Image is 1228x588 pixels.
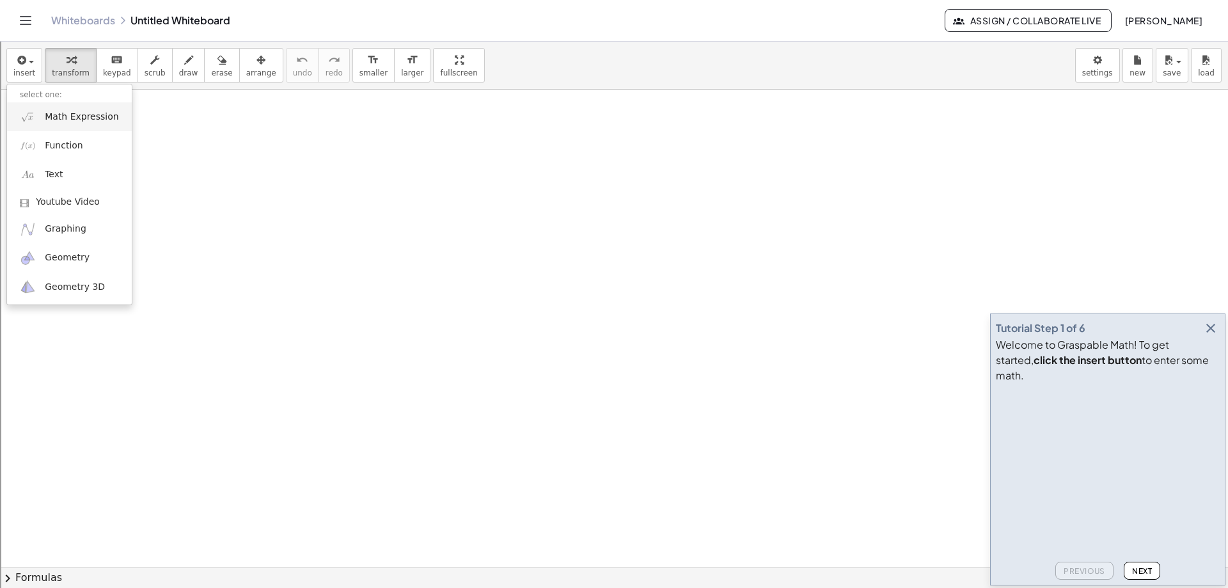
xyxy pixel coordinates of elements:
div: Options [5,51,1223,63]
span: Geometry 3D [45,281,105,294]
span: Function [45,139,83,152]
span: Youtube Video [36,196,100,209]
a: Text [7,161,132,189]
span: transform [52,68,90,77]
img: ggb-3d.svg [20,279,36,295]
span: Text [45,168,63,181]
button: Assign / Collaborate Live [945,9,1112,32]
span: Graphing [45,223,86,235]
img: Aa.png [20,167,36,183]
div: Move To ... [5,86,1223,97]
div: Sign out [5,63,1223,74]
button: Toggle navigation [15,10,36,31]
img: sqrt_x.png [20,109,36,125]
a: Youtube Video [7,189,132,215]
a: Whiteboards [51,14,115,27]
div: Tutorial Step 1 of 6 [996,321,1085,336]
b: click the insert button [1034,353,1142,367]
a: Math Expression [7,102,132,131]
a: Geometry [7,244,132,273]
button: Next [1124,562,1160,580]
span: Geometry [45,251,90,264]
div: Welcome to Graspable Math! To get started, to enter some math. [996,337,1220,383]
span: Math Expression [45,111,118,123]
img: f_x.png [20,138,36,154]
a: Geometry 3D [7,273,132,301]
div: Sort A > Z [5,5,1223,17]
div: Rename [5,74,1223,86]
div: Delete [5,40,1223,51]
div: Move To ... [5,28,1223,40]
span: Next [1132,566,1152,576]
a: Graphing [7,215,132,244]
a: Function [7,131,132,160]
button: transform [45,48,97,83]
img: ggb-geometry.svg [20,250,36,266]
span: Assign / Collaborate Live [956,15,1101,26]
img: ggb-graphing.svg [20,221,36,237]
div: Sort New > Old [5,17,1223,28]
li: select one: [7,88,132,102]
span: [PERSON_NAME] [1124,15,1202,26]
button: [PERSON_NAME] [1114,9,1213,32]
